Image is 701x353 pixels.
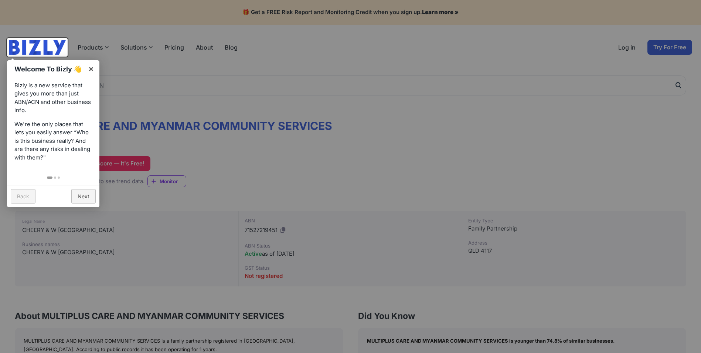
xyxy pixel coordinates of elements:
a: × [83,60,99,77]
p: We're the only places that lets you easily answer “Who is this business really? And are there any... [14,120,92,162]
h1: Welcome To Bizly 👋 [14,64,84,74]
p: Bizly is a new service that gives you more than just ABN/ACN and other business info. [14,81,92,115]
a: Back [11,189,35,204]
a: Next [71,189,96,204]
